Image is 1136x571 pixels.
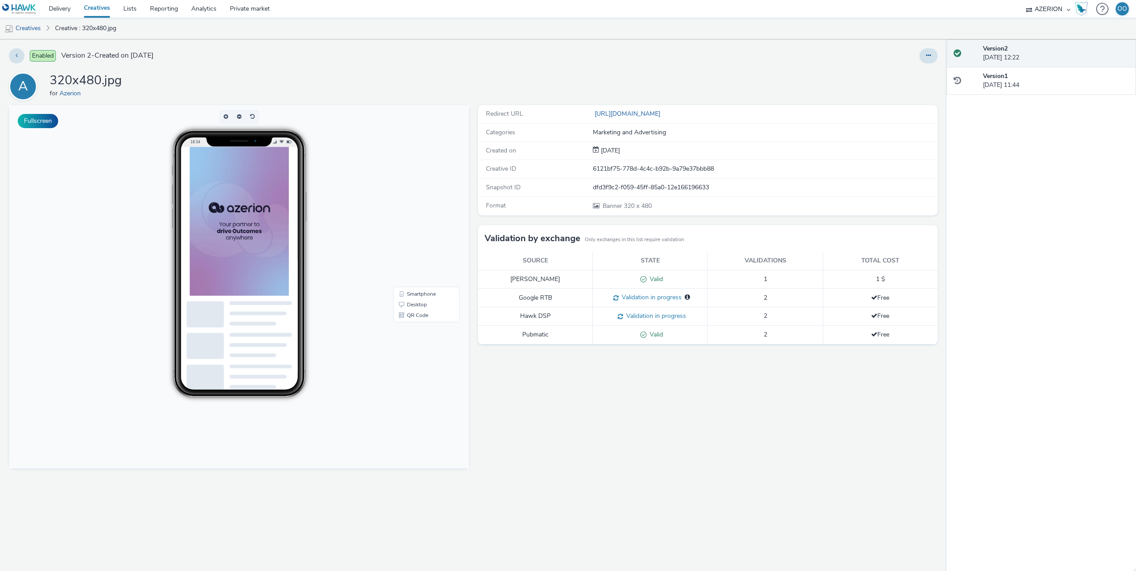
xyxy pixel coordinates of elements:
span: QR Code [398,207,419,213]
span: Created on [486,146,516,155]
a: Azerion [59,89,84,98]
div: [DATE] 12:22 [983,44,1129,63]
span: 320 x 480 [602,202,652,210]
img: Advertisement preview [181,42,280,191]
div: OO [1117,2,1127,16]
td: Hawk DSP [478,307,593,326]
span: Valid [647,275,663,283]
img: Hawk Academy [1075,2,1088,16]
span: Valid [647,330,663,339]
span: Banner [603,202,624,210]
span: 2 [764,330,767,339]
td: [PERSON_NAME] [478,270,593,289]
span: 2 [764,293,767,302]
span: Version 2 - Created on [DATE] [61,51,154,61]
span: 1 $ [876,275,885,283]
span: for [50,89,59,98]
span: 1 [764,275,767,283]
span: Validation in progress [619,293,682,301]
span: [DATE] [599,146,620,155]
span: Free [871,312,889,320]
div: Creation 01 October 2025, 11:44 [599,146,620,155]
span: Smartphone [398,186,427,192]
span: Format [486,201,506,210]
div: 6121bf75-778d-4c4c-b92b-9a79e37bbb88 [593,164,937,173]
a: [URL][DOMAIN_NAME] [593,110,664,118]
span: Redirect URL [486,110,523,118]
span: Free [871,293,889,302]
small: Only exchanges in this list require validation [585,236,684,243]
strong: Version 2 [983,44,1008,53]
span: Free [871,330,889,339]
li: QR Code [386,205,449,215]
a: Creative : 320x480.jpg [51,18,121,39]
div: Marketing and Advertising [593,128,937,137]
img: undefined Logo [2,4,36,15]
th: Validations [708,252,823,270]
span: Enabled [30,50,56,62]
span: 2 [764,312,767,320]
div: [DATE] 11:44 [983,72,1129,90]
td: Pubmatic [478,326,593,344]
img: mobile [4,24,13,33]
th: Total cost [823,252,938,270]
div: dfd3f9c2-f059-45ff-85a0-12e166196633 [593,183,937,192]
span: Categories [486,128,515,137]
strong: Version 1 [983,72,1008,80]
div: A [18,74,28,99]
span: Snapshot ID [486,183,521,192]
th: State [593,252,708,270]
a: A [9,82,41,90]
span: Validation in progress [623,312,686,320]
span: 16:34 [181,34,191,39]
li: Desktop [386,194,449,205]
span: Desktop [398,197,418,202]
h3: Validation by exchange [485,232,580,245]
span: Creative ID [486,164,516,173]
button: Fullscreen [18,114,58,128]
th: Source [478,252,593,270]
h1: 320x480.jpg [50,72,122,89]
a: Hawk Academy [1075,2,1092,16]
td: Google RTB [478,289,593,307]
li: Smartphone [386,184,449,194]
